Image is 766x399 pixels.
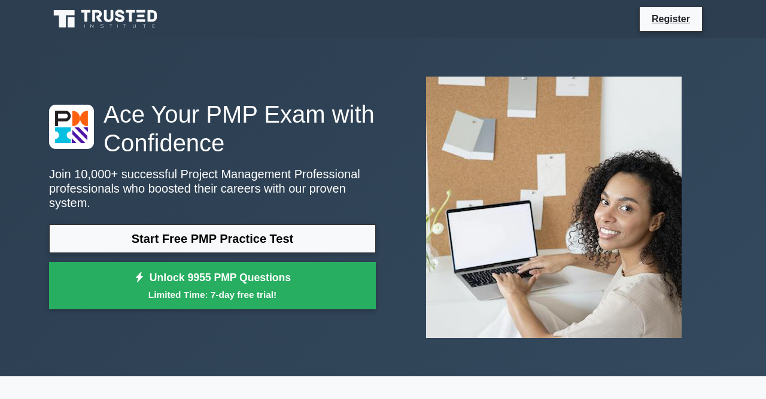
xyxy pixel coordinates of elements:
[64,288,361,301] small: Limited Time: 7-day free trial!
[49,100,376,157] h1: Ace Your PMP Exam with Confidence
[49,262,376,310] a: Unlock 9955 PMP QuestionsLimited Time: 7-day free trial!
[49,167,376,210] p: Join 10,000+ successful Project Management Professional professionals who boosted their careers w...
[49,224,376,253] a: Start Free PMP Practice Test
[645,11,697,26] a: Register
